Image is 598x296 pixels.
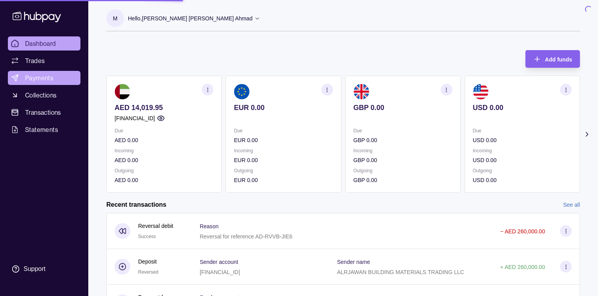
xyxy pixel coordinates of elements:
a: Transactions [8,105,80,119]
p: GBP 0.00 [354,176,452,184]
p: EUR 0.00 [234,136,333,144]
p: Incoming [354,146,452,155]
p: AED 0.00 [115,136,213,144]
span: Dashboard [25,39,56,48]
img: gb [354,84,369,99]
p: GBP 0.00 [354,136,452,144]
p: Due [115,126,213,135]
p: AED 0.00 [115,156,213,164]
p: Sender name [337,259,370,265]
p: Hello, [PERSON_NAME] [PERSON_NAME] Ahmad [128,14,252,23]
p: USD 0.00 [473,176,572,184]
a: See all [563,200,580,209]
img: ae [115,84,130,99]
a: Payments [8,71,80,85]
div: Support [24,265,46,273]
p: + AED 260,000.00 [500,264,545,270]
p: Sender account [200,259,238,265]
p: Deposit [138,257,158,266]
p: USD 0.00 [473,136,572,144]
p: Outgoing [473,166,572,175]
a: Dashboard [8,36,80,51]
span: Statements [25,125,58,134]
span: Transactions [25,108,61,117]
p: Due [354,126,452,135]
p: GBP 0.00 [354,103,452,112]
p: USD 0.00 [473,103,572,112]
span: Add funds [545,56,572,63]
p: AED 0.00 [115,176,213,184]
button: Add funds [525,50,580,68]
img: us [473,84,489,99]
p: Incoming [473,146,572,155]
p: Outgoing [115,166,213,175]
p: − AED 260,000.00 [500,228,545,235]
p: Outgoing [234,166,333,175]
p: EUR 0.00 [234,156,333,164]
p: Incoming [115,146,213,155]
p: Due [473,126,572,135]
img: eu [234,84,250,99]
p: Reversal debit [138,222,173,230]
span: Reversed [138,269,158,275]
p: Reason [200,223,219,229]
p: Reversal for reference AD-RVVB-JIE6 [200,233,292,240]
span: Collections [25,90,57,100]
p: AED 14,019.95 [115,103,213,112]
p: EUR 0.00 [234,103,333,112]
h2: Recent transactions [106,200,166,209]
p: Incoming [234,146,333,155]
p: USD 0.00 [473,156,572,164]
p: EUR 0.00 [234,176,333,184]
p: [FINANCIAL_ID] [115,114,155,123]
p: ALRJAWAN BUILDING MATERIALS TRADING LLC [337,269,464,275]
a: Statements [8,123,80,137]
p: Due [234,126,333,135]
p: Outgoing [354,166,452,175]
span: Trades [25,56,45,65]
a: Trades [8,54,80,68]
a: Collections [8,88,80,102]
p: [FINANCIAL_ID] [200,269,240,275]
a: Support [8,261,80,277]
span: Payments [25,73,53,83]
span: Success [138,234,156,239]
p: M [113,14,118,23]
p: GBP 0.00 [354,156,452,164]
